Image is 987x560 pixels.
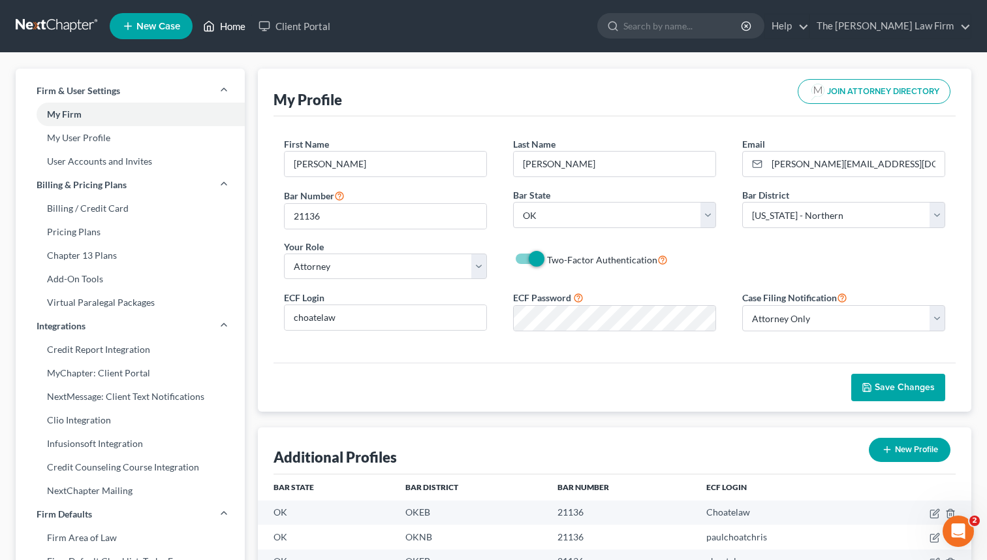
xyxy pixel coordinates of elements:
[16,502,245,526] a: Firm Defaults
[767,152,945,176] input: Enter email...
[765,14,809,38] a: Help
[274,448,397,467] div: Additional Profiles
[16,338,245,361] a: Credit Report Integration
[16,220,245,244] a: Pricing Plans
[16,126,245,150] a: My User Profile
[284,139,329,150] span: First Name
[16,408,245,432] a: Clio Integration
[742,289,847,305] label: Case Filing Notification
[16,291,245,314] a: Virtual Paralegal Packages
[875,382,935,393] span: Save Changes
[742,188,789,202] label: Bar District
[810,14,971,38] a: The [PERSON_NAME] Law Firm
[16,526,245,550] a: Firm Area of Law
[696,525,864,549] td: paulchoatchris
[869,438,950,462] button: New Profile
[798,79,950,104] button: JOIN ATTORNEY DIRECTORY
[16,361,245,385] a: MyChapter: Client Portal
[285,204,486,229] input: #
[696,474,864,501] th: ECF Login
[851,374,945,401] button: Save Changes
[16,432,245,455] a: Infusionsoft Integration
[943,516,974,547] iframe: Intercom live chat
[547,525,696,549] td: 21136
[284,291,324,305] label: ECF Login
[809,82,827,101] img: modern-attorney-logo-488310dd42d0e56951fffe13e3ed90e038bc441dd813d23dff0c9337a977f38e.png
[395,525,547,549] td: OKNB
[37,508,92,521] span: Firm Defaults
[16,385,245,408] a: NextMessage: Client Text Notifications
[284,241,324,252] span: Your Role
[16,244,245,267] a: Chapter 13 Plans
[969,516,980,526] span: 2
[258,474,395,501] th: Bar State
[696,501,864,525] td: Choatelaw
[258,525,395,549] td: OK
[547,254,657,265] span: Two-Factor Authentication
[547,501,696,525] td: 21136
[395,474,547,501] th: Bar District
[285,305,486,330] input: Enter ecf login...
[513,188,550,202] label: Bar State
[136,22,180,31] span: New Case
[16,479,245,502] a: NextChapter Mailing
[742,139,765,150] span: Email
[252,14,337,38] a: Client Portal
[16,79,245,103] a: Firm & User Settings
[547,474,696,501] th: Bar Number
[513,291,571,305] label: ECF Password
[514,152,715,176] input: Enter last name...
[827,88,939,96] span: JOIN ATTORNEY DIRECTORY
[37,178,127,191] span: Billing & Pricing Plans
[258,501,395,525] td: OK
[16,314,245,338] a: Integrations
[196,14,252,38] a: Home
[623,14,743,38] input: Search by name...
[513,139,556,150] span: Last Name
[16,455,245,479] a: Credit Counseling Course Integration
[16,197,245,220] a: Billing / Credit Card
[37,84,120,97] span: Firm & User Settings
[16,103,245,126] a: My Firm
[395,501,547,525] td: OKEB
[274,90,342,109] div: My Profile
[37,320,86,333] span: Integrations
[285,152,486,176] input: Enter first name...
[16,173,245,197] a: Billing & Pricing Plans
[16,150,245,173] a: User Accounts and Invites
[16,267,245,291] a: Add-On Tools
[284,188,345,203] label: Bar Number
